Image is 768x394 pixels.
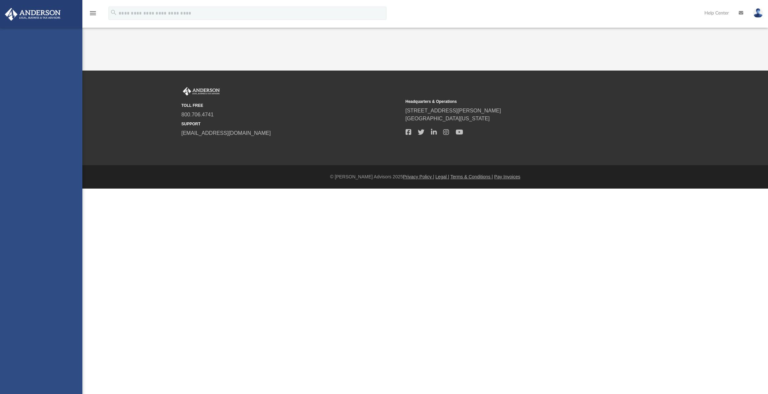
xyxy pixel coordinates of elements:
[82,173,768,180] div: © [PERSON_NAME] Advisors 2025
[403,174,434,179] a: Privacy Policy |
[406,116,490,121] a: [GEOGRAPHIC_DATA][US_STATE]
[110,9,117,16] i: search
[89,13,97,17] a: menu
[182,87,221,96] img: Anderson Advisors Platinum Portal
[3,8,63,21] img: Anderson Advisors Platinum Portal
[182,103,401,108] small: TOLL FREE
[494,174,520,179] a: Pay Invoices
[89,9,97,17] i: menu
[182,130,271,136] a: [EMAIL_ADDRESS][DOMAIN_NAME]
[436,174,449,179] a: Legal |
[182,121,401,127] small: SUPPORT
[406,108,501,113] a: [STREET_ADDRESS][PERSON_NAME]
[450,174,493,179] a: Terms & Conditions |
[753,8,763,18] img: User Pic
[182,112,214,117] a: 800.706.4741
[406,99,625,105] small: Headquarters & Operations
